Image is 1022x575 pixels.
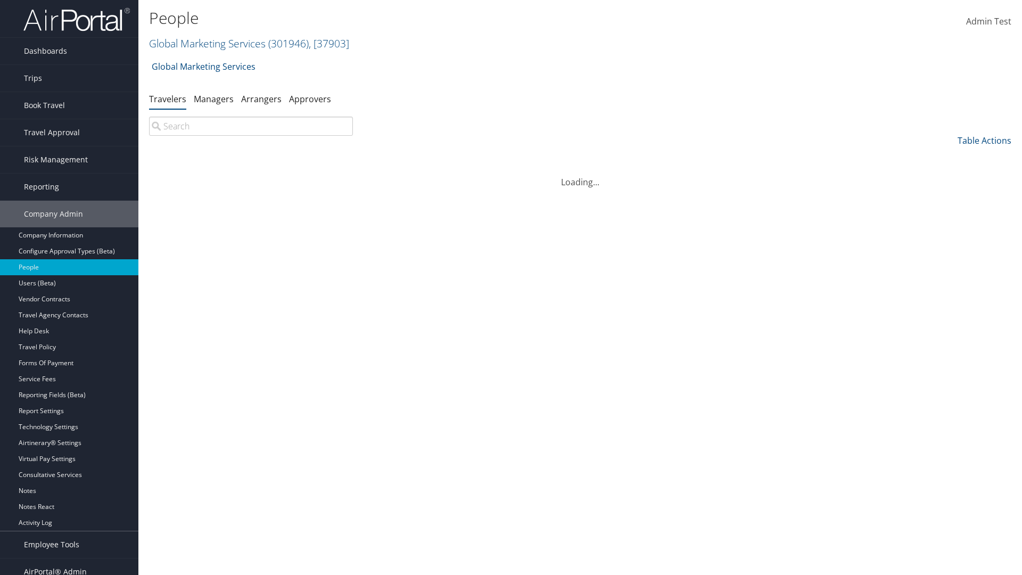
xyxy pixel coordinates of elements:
a: Managers [194,93,234,105]
a: Arrangers [241,93,282,105]
span: Reporting [24,174,59,200]
span: Risk Management [24,146,88,173]
span: Travel Approval [24,119,80,146]
span: Book Travel [24,92,65,119]
span: Dashboards [24,38,67,64]
a: Global Marketing Services [149,36,349,51]
a: Admin Test [966,5,1011,38]
span: Company Admin [24,201,83,227]
a: Table Actions [958,135,1011,146]
span: ( 301946 ) [268,36,309,51]
span: , [ 37903 ] [309,36,349,51]
a: Travelers [149,93,186,105]
h1: People [149,7,724,29]
span: Trips [24,65,42,92]
a: Global Marketing Services [152,56,256,77]
input: Search [149,117,353,136]
span: Admin Test [966,15,1011,27]
img: airportal-logo.png [23,7,130,32]
div: Loading... [149,163,1011,188]
span: Employee Tools [24,531,79,558]
a: Approvers [289,93,331,105]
